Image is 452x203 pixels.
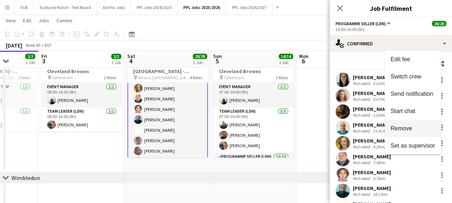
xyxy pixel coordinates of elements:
button: Set as supervisor [385,137,441,154]
span: Set as supervisor [391,143,435,149]
button: Switch crew [385,68,441,85]
button: Send notification [385,85,441,103]
span: Remove [391,125,412,131]
button: Remove [385,120,441,137]
button: Edit fee [385,51,441,68]
span: Switch crew [391,73,421,80]
span: Send notification [391,91,433,97]
button: Start chat [385,103,441,120]
span: Edit fee [391,56,410,62]
span: Start chat [391,108,415,114]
